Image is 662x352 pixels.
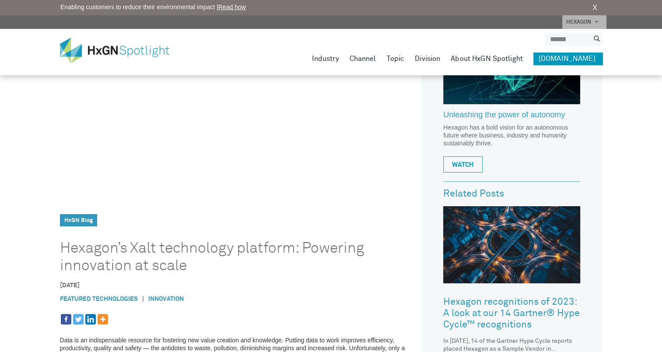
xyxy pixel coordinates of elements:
time: [DATE] [60,282,80,289]
a: Featured Technologies [60,296,138,302]
a: Twitter [73,314,84,324]
a: About HxGN Spotlight [451,53,523,65]
a: WATCH [443,156,483,172]
a: Topic [386,53,404,65]
img: Hexagon recognitions of 2023: A look at our 14 Gartner® Hype Cycle™ recognitions [443,206,580,283]
a: HEXAGON [562,15,606,29]
a: More [98,314,108,324]
a: HxGN Blog [64,218,93,223]
a: Read how [218,4,246,11]
h3: Related Posts [443,189,580,199]
a: Industry [312,53,339,65]
a: Division [415,53,440,65]
iframe: Powered by Xalt, brought to you by Hexagon [60,7,417,208]
p: Hexagon has a bold vision for an autonomous future where business, industry and humanity sustaina... [443,123,580,147]
h1: Hexagon’s Xalt technology platform: Powering innovation at scale [60,239,392,275]
span: | [138,295,148,304]
img: HxGN Spotlight [60,38,182,63]
a: Channel [350,53,376,65]
a: Facebook [61,314,71,324]
a: Hexagon recognitions of 2023: A look at our 14 Gartner® Hype Cycle™ recognitions [443,290,580,337]
a: Unleashing the power of autonomy [443,111,580,124]
a: Innovation [148,296,184,302]
a: [DOMAIN_NAME] [533,53,602,65]
a: X [592,3,597,13]
div: Vidyard media player [60,7,417,208]
a: Linkedin [85,314,96,324]
span: Enabling customers to reduce their environmental impact | [60,3,246,12]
